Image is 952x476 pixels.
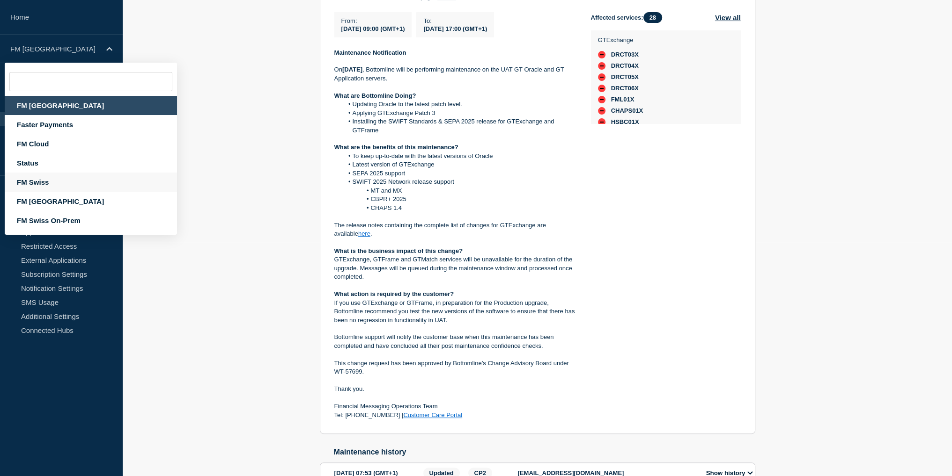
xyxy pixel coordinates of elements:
[342,66,362,73] strong: [DATE]
[343,160,576,169] li: Latest version of GTExchange
[341,25,405,32] span: [DATE] 09:00 (GMT+1)
[598,85,605,92] div: down
[611,73,639,81] span: DRCT05X
[715,12,741,23] button: View all
[334,448,755,456] h2: Maintenance history
[598,36,643,43] p: GTExchange
[591,12,667,23] span: Affected services:
[334,359,576,376] p: This change request has been approved by Bottomline’s Change Advisory Board under WT-57699.
[643,12,662,23] span: 28
[334,49,406,56] strong: Maintenance Notification
[598,107,605,115] div: down
[334,290,454,297] strong: What action is required by the customer?
[5,192,177,211] div: FM [GEOGRAPHIC_DATA]
[343,204,576,212] li: CHAPS 1.4
[5,115,177,134] div: Faster Payments
[358,230,370,237] a: here
[598,62,605,70] div: down
[598,51,605,58] div: down
[334,333,576,350] p: Bottomline support will notify the customer base when this maintenance has been completed and hav...
[611,96,635,103] span: FML01X
[334,402,576,411] p: Financial Messaging Operations Team
[343,100,576,108] li: Updating Oracle to the latest patch level.
[341,17,405,24] p: From :
[423,17,487,24] p: To :
[5,96,177,115] div: FM [GEOGRAPHIC_DATA]
[334,92,416,99] strong: What are Bottomline Doing?
[334,411,576,419] p: Tel: [PHONE_NUMBER] |
[5,173,177,192] div: FM Swiss
[343,178,576,186] li: SWIFT 2025 Network release support
[403,411,462,418] a: Customer Care Portal
[343,195,576,203] li: CBPR+ 2025
[334,65,576,83] p: On , Bottomline will be performing maintenance on the UAT GT Oracle and GT Application servers.
[5,153,177,173] div: Status
[334,221,576,238] p: The release notes containing the complete list of changes for GTExchange are available .
[611,107,643,115] span: CHAPS01X
[334,247,463,254] strong: What is the business impact of this change?
[598,118,605,126] div: down
[611,51,639,58] span: DRCT03X
[611,118,639,126] span: HSBC01X
[334,385,576,393] p: Thank you.
[343,187,576,195] li: MT and MX
[334,144,458,151] strong: What are the benefits of this maintenance?
[611,85,639,92] span: DRCT06X
[334,299,576,325] p: If you use GTExchange or GTFrame, in preparation for the Production upgrade, Bottomline recommend...
[598,73,605,81] div: down
[423,25,487,32] span: [DATE] 17:00 (GMT+1)
[343,109,576,117] li: Applying GTExchange Patch 3
[343,152,576,160] li: To keep up-to-date with the latest versions of Oracle
[343,117,576,135] li: Installing the SWIFT Standards & SEPA 2025 release for GTExchange and GTFrame
[598,96,605,103] div: down
[611,62,639,70] span: DRCT04X
[5,211,177,230] div: FM Swiss On-Prem
[5,134,177,153] div: FM Cloud
[343,169,576,178] li: SEPA 2025 support
[334,255,576,281] p: GTExchange, GTFrame and GTMatch services will be unavailable for the duration of the upgrade. Mes...
[10,45,100,53] p: FM [GEOGRAPHIC_DATA]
